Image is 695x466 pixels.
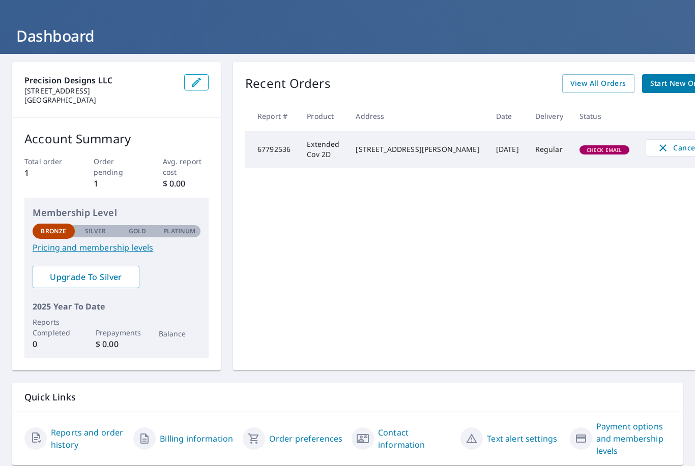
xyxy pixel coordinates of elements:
p: Balance [159,328,201,339]
p: Silver [85,227,106,236]
th: Address [347,101,487,131]
a: Reports and order history [51,426,125,451]
td: Regular [527,131,571,168]
a: Upgrade To Silver [33,266,139,288]
th: Delivery [527,101,571,131]
p: 1 [94,177,140,190]
td: Extended Cov 2D [299,131,347,168]
p: Bronze [41,227,66,236]
a: Billing information [160,432,233,445]
p: Account Summary [24,130,209,148]
span: Upgrade To Silver [41,271,131,283]
div: [STREET_ADDRESS][PERSON_NAME] [356,144,479,154]
p: Order pending [94,156,140,177]
p: 1 [24,167,71,179]
th: Report # [245,101,299,131]
p: [STREET_ADDRESS] [24,86,176,96]
th: Product [299,101,347,131]
a: Order preferences [269,432,343,445]
td: 67792536 [245,131,299,168]
p: 2025 Year To Date [33,300,200,313]
a: Payment options and membership levels [596,420,671,457]
p: Platinum [163,227,195,236]
p: Prepayments [96,327,138,338]
p: Avg. report cost [163,156,209,177]
td: [DATE] [488,131,527,168]
p: Gold [129,227,146,236]
p: 0 [33,338,75,350]
a: View All Orders [562,74,634,93]
a: Contact information [378,426,452,451]
p: Reports Completed [33,317,75,338]
h1: Dashboard [12,25,683,46]
p: Total order [24,156,71,167]
p: [GEOGRAPHIC_DATA] [24,96,176,105]
p: Precision Designs LLC [24,74,176,86]
p: $ 0.00 [96,338,138,350]
th: Status [571,101,638,131]
a: Pricing and membership levels [33,241,200,254]
th: Date [488,101,527,131]
p: $ 0.00 [163,177,209,190]
p: Quick Links [24,391,671,403]
a: Text alert settings [487,432,557,445]
span: Check Email [581,146,628,153]
span: View All Orders [570,77,626,90]
p: Membership Level [33,206,200,220]
p: Recent Orders [245,74,331,93]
